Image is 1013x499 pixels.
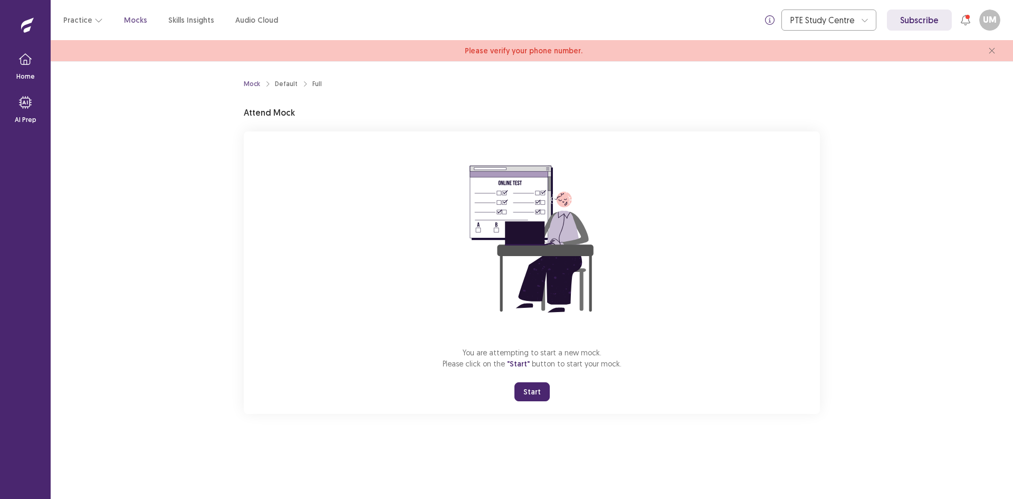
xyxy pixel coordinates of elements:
[983,42,1000,59] button: close
[437,144,627,334] img: attend-mock
[790,10,856,30] div: PTE Study Centre
[15,115,36,125] p: AI Prep
[124,15,147,26] a: Mocks
[244,79,322,89] nav: breadcrumb
[244,79,260,89] a: Mock
[312,79,322,89] div: Full
[275,79,298,89] div: Default
[507,359,530,369] span: "Start"
[443,347,622,370] p: You are attempting to start a new mock. Please click on the button to start your mock.
[887,10,952,31] a: Subscribe
[16,72,35,81] p: Home
[514,382,550,401] button: Start
[244,106,295,119] p: Attend Mock
[63,11,103,30] button: Practice
[465,45,582,57] span: Please verify your phone number.
[168,15,214,26] a: Skills Insights
[235,15,278,26] a: Audio Cloud
[760,11,779,30] button: info
[979,10,1000,31] button: UM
